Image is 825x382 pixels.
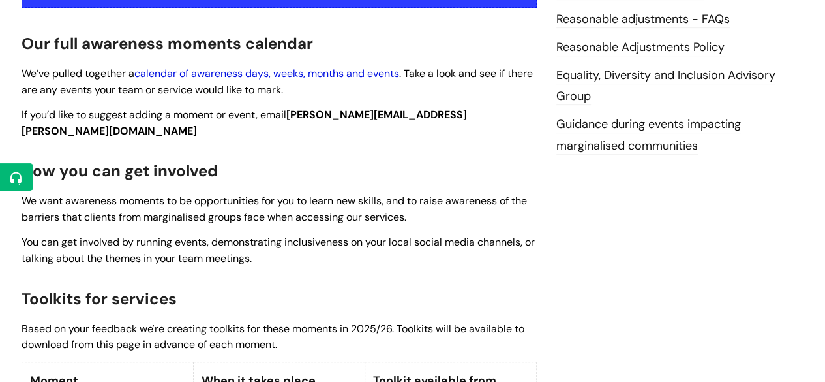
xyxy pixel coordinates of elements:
[22,108,467,138] strong: [PERSON_NAME][EMAIL_ADDRESS][PERSON_NAME][DOMAIN_NAME]
[22,67,533,97] span: We’ve pulled together a . Take a look and see if there are any events your team or service would ...
[22,108,467,138] span: If you’d like to suggest adding a moment or event, email
[22,235,535,265] span: You can get involved by running events, demonstrating inclusiveness on your local social media ch...
[22,161,218,181] span: How you can get involved
[556,39,725,56] a: Reasonable Adjustments Policy
[22,289,177,309] span: Toolkits for services
[556,67,775,105] a: Equality, Diversity and Inclusion Advisory Group
[22,194,527,224] span: We want awareness moments to be opportunities for you to learn new skills, and to raise awareness...
[134,67,399,80] a: calendar of awareness days, weeks, months and events
[22,322,524,352] span: Based on your feedback we're creating toolkits for these moments in 2025/26. Toolkits will be ava...
[556,116,741,154] a: Guidance during events impacting marginalised communities
[556,11,730,28] a: Reasonable adjustments - FAQs
[22,33,313,54] span: Our full awareness moments calendar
